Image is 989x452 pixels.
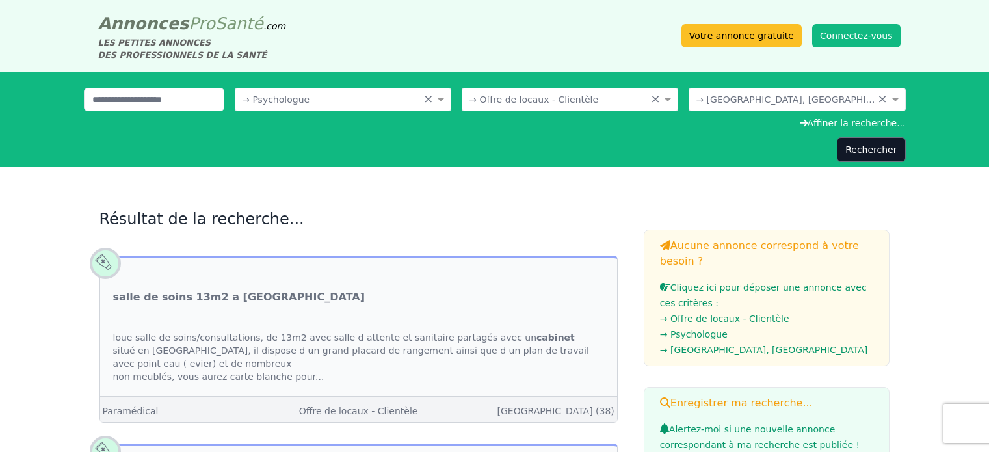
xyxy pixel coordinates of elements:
li: → [GEOGRAPHIC_DATA], [GEOGRAPHIC_DATA] [660,342,874,358]
span: .com [263,21,285,31]
span: Annonces [98,14,189,33]
span: Clear all [878,93,889,106]
span: Clear all [650,93,661,106]
button: Connectez-vous [812,24,901,47]
li: → Offre de locaux - Clientèle [660,311,874,326]
li: → Psychologue [660,326,874,342]
h3: Aucune annonce correspond à votre besoin ? [660,238,874,269]
a: Paramédical [103,406,159,416]
a: AnnoncesProSanté.com [98,14,286,33]
strong: cabinet [536,332,575,343]
a: [GEOGRAPHIC_DATA] (38) [497,406,614,416]
span: Alertez-moi si une nouvelle annonce correspondant à ma recherche est publiée ! [660,424,860,450]
button: Rechercher [837,137,905,162]
span: Santé [215,14,263,33]
h3: Enregistrer ma recherche... [660,395,874,411]
a: salle de soins 13m2 a [GEOGRAPHIC_DATA] [113,289,365,305]
span: Clear all [423,93,434,106]
a: Cliquez ici pour déposer une annonce avec ces critères :→ Offre de locaux - Clientèle→ Psychologu... [660,282,874,358]
div: Affiner la recherche... [84,116,906,129]
div: loue salle de soins/consultations, de 13m2 avec salle d attente et sanitaire partagés avec un sit... [100,318,617,396]
div: LES PETITES ANNONCES DES PROFESSIONNELS DE LA SANTÉ [98,36,286,61]
span: Pro [189,14,215,33]
a: Offre de locaux - Clientèle [299,406,418,416]
h2: Résultat de la recherche... [99,209,618,230]
a: Votre annonce gratuite [681,24,802,47]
